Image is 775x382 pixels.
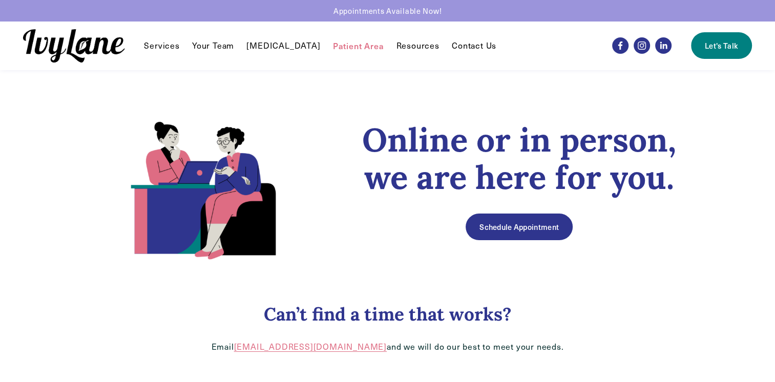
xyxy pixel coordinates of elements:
a: folder dropdown [396,39,439,52]
a: Contact Us [452,39,496,52]
a: Instagram [634,37,650,54]
h3: Can’t find a time that works? [80,303,695,326]
a: Your Team [192,39,234,52]
a: Schedule Appointment [466,214,572,240]
a: [EMAIL_ADDRESS][DOMAIN_NAME] [234,341,387,352]
a: [MEDICAL_DATA] [246,39,320,52]
p: Email and we will do our best to meet your needs. [80,342,695,352]
a: Let's Talk [691,32,751,59]
span: Resources [396,40,439,51]
h1: Online or in person, we are here for you. [344,121,695,196]
img: Ivy Lane Counseling &mdash; Therapy that works for you [23,29,124,62]
a: LinkedIn [655,37,672,54]
a: Facebook [612,37,629,54]
span: Services [144,40,179,51]
a: Patient Area [333,39,384,52]
a: folder dropdown [144,39,179,52]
